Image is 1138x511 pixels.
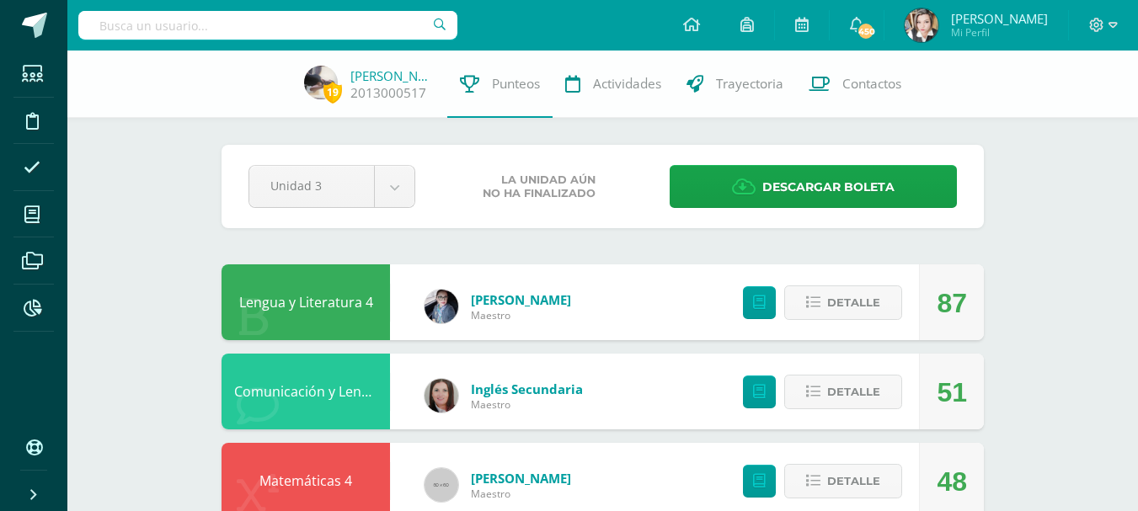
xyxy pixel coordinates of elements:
[784,375,902,409] button: Detalle
[842,75,901,93] span: Contactos
[492,75,540,93] span: Punteos
[350,67,435,84] a: [PERSON_NAME]
[827,287,880,318] span: Detalle
[905,8,938,42] img: fdcb2fbed13c59cbc26ffce57975ecf3.png
[425,468,458,502] img: 60x60
[784,464,902,498] button: Detalle
[674,51,796,118] a: Trayectoria
[78,11,457,40] input: Busca un usuario...
[425,379,458,413] img: 8af0450cf43d44e38c4a1497329761f3.png
[857,22,875,40] span: 450
[827,376,880,407] span: Detalle
[471,291,571,308] a: [PERSON_NAME]
[784,285,902,320] button: Detalle
[951,25,1048,40] span: Mi Perfil
[471,487,571,501] span: Maestro
[222,264,390,340] div: Lengua y Literatura 4
[270,166,353,205] span: Unidad 3
[796,51,914,118] a: Contactos
[323,82,342,103] span: 19
[762,167,895,208] span: Descargar boleta
[471,308,571,322] span: Maestro
[483,173,596,200] span: La unidad aún no ha finalizado
[222,354,390,429] div: Comunicación y Lenguaje L3 Inglés
[471,397,583,412] span: Maestro
[937,354,967,430] div: 51
[425,290,458,323] img: 702136d6d401d1cd4ce1c6f6778c2e49.png
[553,51,674,118] a: Actividades
[827,466,880,497] span: Detalle
[716,75,783,93] span: Trayectoria
[350,84,426,102] a: 2013000517
[471,381,583,397] a: Inglés Secundaria
[593,75,661,93] span: Actividades
[951,10,1048,27] span: [PERSON_NAME]
[304,66,338,99] img: 25787b822ce7b89b296a7c9654a71905.png
[249,166,414,207] a: Unidad 3
[670,165,957,208] a: Descargar boleta
[471,470,571,487] a: [PERSON_NAME]
[937,265,967,341] div: 87
[447,51,553,118] a: Punteos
